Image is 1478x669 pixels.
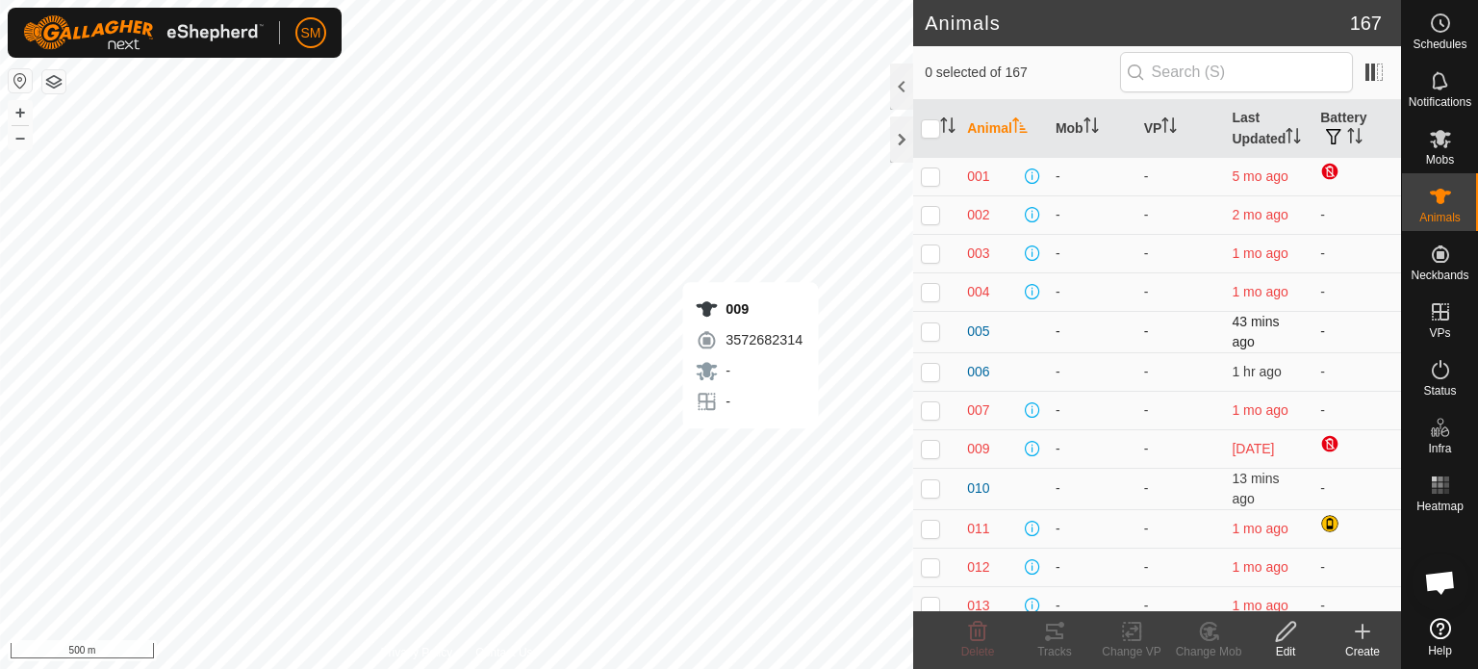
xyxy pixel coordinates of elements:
app-display-virtual-paddock-transition: - [1144,402,1149,418]
span: 5 Oct 2025, 7:38 am [1232,364,1281,379]
span: 011 [967,519,989,539]
a: Contact Us [475,644,532,661]
a: Help [1402,610,1478,664]
div: 3572682314 [695,328,803,351]
app-display-virtual-paddock-transition: - [1144,284,1149,299]
app-display-virtual-paddock-transition: - [1144,480,1149,496]
span: 24 Apr 2025, 11:05 pm [1232,168,1287,184]
span: 5 Oct 2025, 8:35 am [1232,471,1279,506]
span: SM [301,23,321,43]
span: 005 [967,322,989,342]
td: - [1312,195,1401,234]
span: Neckbands [1411,270,1468,281]
div: - [1056,282,1129,302]
p-sorticon: Activate to sort [940,120,956,136]
td: - [1312,586,1401,625]
button: Map Layers [42,70,65,93]
div: - [695,359,803,382]
span: Schedules [1413,39,1466,50]
p-sorticon: Activate to sort [1012,120,1028,136]
div: Change VP [1093,643,1170,660]
th: Animal [959,100,1048,158]
div: Open chat [1412,553,1469,611]
div: - [1056,322,1129,342]
div: - [1056,519,1129,539]
span: Heatmap [1416,501,1464,512]
td: - [1312,352,1401,391]
div: - [1056,478,1129,499]
span: 009 [967,439,989,459]
img: Gallagher Logo [23,15,264,50]
span: 001 [967,167,989,187]
app-display-virtual-paddock-transition: - [1144,521,1149,536]
span: Delete [961,645,995,658]
span: 26 Aug 2025, 3:35 pm [1232,559,1287,575]
div: - [1056,362,1129,382]
div: Edit [1247,643,1324,660]
p-sorticon: Activate to sort [1083,120,1099,136]
span: 4 Oct 2025, 7:35 am [1232,441,1274,456]
th: Battery [1312,100,1401,158]
td: - [1312,311,1401,352]
span: 013 [967,596,989,616]
p-sorticon: Activate to sort [1161,120,1177,136]
span: Infra [1428,443,1451,454]
input: Search (S) [1120,52,1353,92]
a: Privacy Policy [381,644,453,661]
span: Notifications [1409,96,1471,108]
span: 26 Aug 2025, 3:05 pm [1232,284,1287,299]
p-sorticon: Activate to sort [1347,131,1363,146]
span: 004 [967,282,989,302]
h2: Animals [925,12,1350,35]
span: 26 Aug 2025, 3:35 pm [1232,402,1287,418]
span: 167 [1350,9,1382,38]
div: - [1056,205,1129,225]
div: - [1056,244,1129,264]
td: - [1312,272,1401,311]
span: 5 Oct 2025, 8:06 am [1232,314,1279,349]
span: 26 Aug 2025, 3:35 pm [1232,521,1287,536]
app-display-virtual-paddock-transition: - [1144,559,1149,575]
button: + [9,101,32,124]
app-display-virtual-paddock-transition: - [1144,441,1149,456]
span: 006 [967,362,989,382]
span: 0 selected of 167 [925,63,1119,83]
p-sorticon: Activate to sort [1286,131,1301,146]
span: 007 [967,400,989,421]
td: - [1312,548,1401,586]
div: - [1056,400,1129,421]
span: Status [1423,385,1456,397]
td: - [1312,234,1401,272]
div: Change Mob [1170,643,1247,660]
app-display-virtual-paddock-transition: - [1144,323,1149,339]
div: - [1056,596,1129,616]
div: - [1056,167,1129,187]
div: 009 [695,297,803,321]
div: - [1056,557,1129,578]
app-display-virtual-paddock-transition: - [1144,364,1149,379]
span: 012 [967,557,989,578]
span: Mobs [1426,154,1454,166]
button: Reset Map [9,69,32,92]
th: Last Updated [1224,100,1312,158]
span: 010 [967,478,989,499]
span: 002 [967,205,989,225]
app-display-virtual-paddock-transition: - [1144,245,1149,261]
span: VPs [1429,327,1450,339]
span: 26 Aug 2025, 3:35 pm [1232,598,1287,613]
span: 003 [967,244,989,264]
div: - [1056,439,1129,459]
div: - [695,390,803,413]
div: Tracks [1016,643,1093,660]
button: – [9,126,32,149]
th: VP [1136,100,1225,158]
app-display-virtual-paddock-transition: - [1144,598,1149,613]
td: - [1312,391,1401,429]
span: 26 Aug 2025, 3:35 pm [1232,245,1287,261]
div: Create [1324,643,1401,660]
th: Mob [1048,100,1136,158]
td: - [1312,468,1401,509]
app-display-virtual-paddock-transition: - [1144,207,1149,222]
app-display-virtual-paddock-transition: - [1144,168,1149,184]
span: Help [1428,645,1452,656]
